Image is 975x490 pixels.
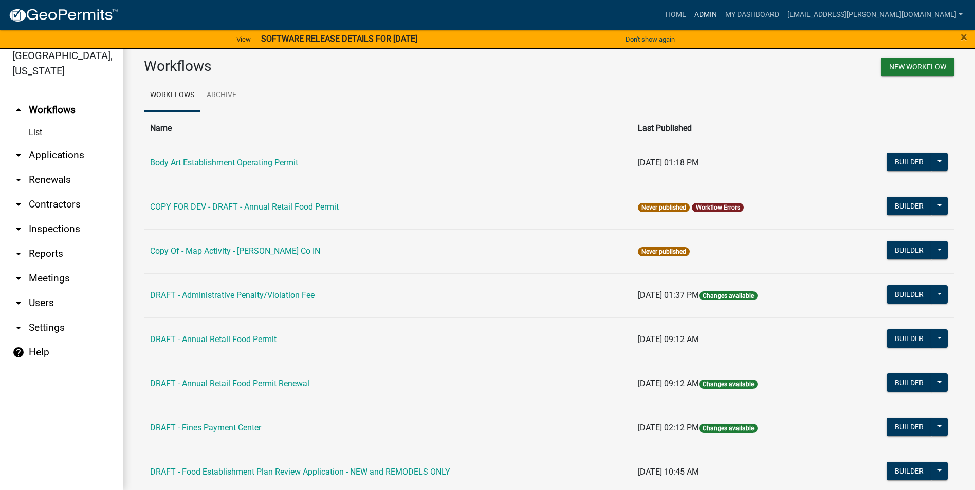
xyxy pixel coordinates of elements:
[632,116,838,141] th: Last Published
[887,197,932,215] button: Builder
[12,272,25,285] i: arrow_drop_down
[887,373,932,392] button: Builder
[12,149,25,161] i: arrow_drop_down
[150,334,277,344] a: DRAFT - Annual Retail Food Permit
[721,5,783,25] a: My Dashboard
[696,204,740,211] a: Workflow Errors
[887,418,932,436] button: Builder
[638,379,699,388] span: [DATE] 09:12 AM
[638,247,690,256] span: Never published
[150,158,298,167] a: Body Art Establishment Operating Permit
[961,31,967,43] button: Close
[144,58,542,75] h3: Workflows
[150,423,261,432] a: DRAFT - Fines Payment Center
[150,246,320,256] a: Copy Of - Map Activity - [PERSON_NAME] Co IN
[12,223,25,235] i: arrow_drop_down
[690,5,721,25] a: Admin
[887,329,932,348] button: Builder
[638,423,699,432] span: [DATE] 02:12 PM
[12,248,25,260] i: arrow_drop_down
[12,198,25,211] i: arrow_drop_down
[150,467,450,477] a: DRAFT - Food Establishment Plan Review Application - NEW and REMODELS ONLY
[150,379,309,388] a: DRAFT - Annual Retail Food Permit Renewal
[887,153,932,171] button: Builder
[638,290,699,300] span: [DATE] 01:37 PM
[12,297,25,309] i: arrow_drop_down
[150,290,315,300] a: DRAFT - Administrative Penalty/Violation Fee
[638,334,699,344] span: [DATE] 09:12 AM
[621,31,679,48] button: Don't show again
[881,58,954,76] button: New Workflow
[887,285,932,304] button: Builder
[699,424,758,433] span: Changes available
[887,462,932,480] button: Builder
[638,467,699,477] span: [DATE] 10:45 AM
[12,174,25,186] i: arrow_drop_down
[699,291,758,300] span: Changes available
[661,5,690,25] a: Home
[144,116,632,141] th: Name
[699,380,758,389] span: Changes available
[783,5,967,25] a: [EMAIL_ADDRESS][PERSON_NAME][DOMAIN_NAME]
[12,346,25,359] i: help
[12,104,25,116] i: arrow_drop_up
[150,202,339,212] a: COPY FOR DEV - DRAFT - Annual Retail Food Permit
[961,30,967,44] span: ×
[144,79,200,112] a: Workflows
[638,158,699,167] span: [DATE] 01:18 PM
[887,241,932,259] button: Builder
[638,203,690,212] span: Never published
[232,31,255,48] a: View
[200,79,243,112] a: Archive
[12,322,25,334] i: arrow_drop_down
[261,34,417,44] strong: SOFTWARE RELEASE DETAILS FOR [DATE]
